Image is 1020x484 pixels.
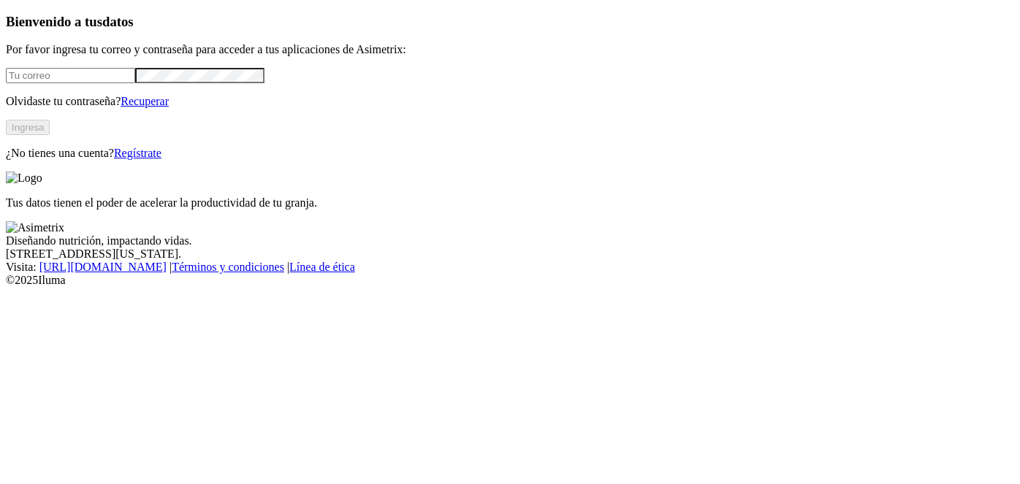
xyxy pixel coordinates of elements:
[6,14,1014,30] h3: Bienvenido a tus
[172,261,284,273] a: Términos y condiciones
[6,147,1014,160] p: ¿No tienes una cuenta?
[289,261,355,273] a: Línea de ética
[6,196,1014,210] p: Tus datos tienen el poder de acelerar la productividad de tu granja.
[6,221,64,234] img: Asimetrix
[6,95,1014,108] p: Olvidaste tu contraseña?
[6,274,1014,287] div: © 2025 Iluma
[6,172,42,185] img: Logo
[6,234,1014,247] div: Diseñando nutrición, impactando vidas.
[121,95,169,107] a: Recuperar
[6,261,1014,274] div: Visita : | |
[6,43,1014,56] p: Por favor ingresa tu correo y contraseña para acceder a tus aplicaciones de Asimetrix:
[6,247,1014,261] div: [STREET_ADDRESS][US_STATE].
[39,261,167,273] a: [URL][DOMAIN_NAME]
[6,120,50,135] button: Ingresa
[6,68,135,83] input: Tu correo
[114,147,161,159] a: Regístrate
[102,14,134,29] span: datos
